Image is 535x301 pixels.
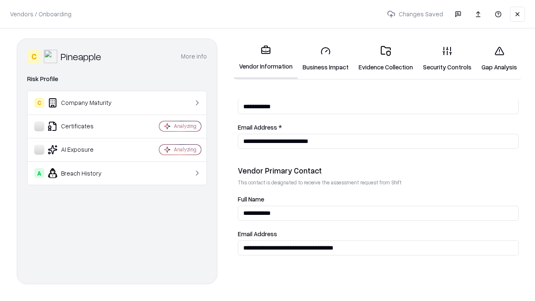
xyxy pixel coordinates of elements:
div: Vendor Primary Contact [238,166,519,176]
label: Email Address * [238,124,519,130]
div: Pineapple [61,50,101,63]
button: More info [181,49,207,64]
div: Company Maturity [34,98,134,108]
div: C [34,98,44,108]
p: Changes Saved [384,6,446,22]
div: Breach History [34,168,134,178]
div: Risk Profile [27,74,207,84]
a: Business Impact [298,39,354,78]
label: Email Address [238,231,519,237]
a: Vendor Information [234,38,298,79]
div: Certificates [34,121,134,131]
div: A [34,168,44,178]
div: C [27,50,41,63]
a: Security Controls [418,39,476,78]
a: Evidence Collection [354,39,418,78]
a: Gap Analysis [476,39,522,78]
img: Pineapple [44,50,57,63]
p: Vendors / Onboarding [10,10,71,18]
p: This contact is designated to receive the assessment request from Shift [238,179,519,186]
label: Full Name [238,196,519,202]
div: Analyzing [174,146,196,153]
div: AI Exposure [34,145,134,155]
div: Analyzing [174,122,196,130]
